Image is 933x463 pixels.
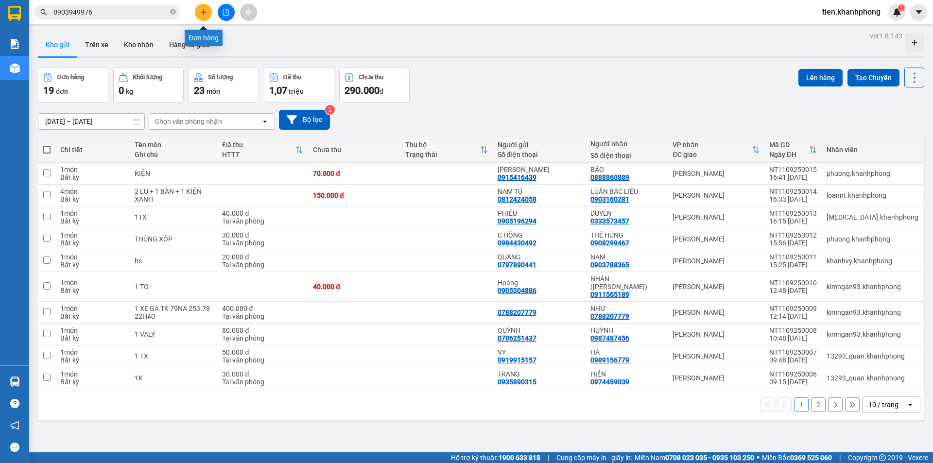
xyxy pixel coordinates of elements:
button: Kho gửi [38,33,77,56]
button: Trên xe [77,33,116,56]
th: Toggle SortBy [668,137,764,163]
div: NT1109250014 [769,188,817,195]
div: 0915416439 [498,173,536,181]
span: 0 [119,85,124,96]
button: Kho nhận [116,33,161,56]
div: 15:56 [DATE] [769,239,817,247]
div: tham.khanhphong [827,213,918,221]
div: Đã thu [283,74,301,81]
span: caret-down [915,8,923,17]
span: close-circle [170,8,176,17]
div: HÀ [590,348,663,356]
span: Miền Bắc [762,452,832,463]
input: Tìm tên, số ĐT hoặc mã đơn [53,7,168,17]
span: 23 [194,85,205,96]
div: 1 món [60,253,124,261]
div: Bất kỳ [60,239,124,247]
button: plus [195,4,212,21]
div: 1 món [60,348,124,356]
div: 12:48 [DATE] [769,287,817,294]
div: [PERSON_NAME] [673,374,760,382]
div: Tại văn phòng [222,239,303,247]
div: 70.000 đ [313,170,396,177]
div: Chọn văn phòng nhận [155,117,222,126]
img: solution-icon [10,39,20,49]
div: 0974459039 [590,378,629,386]
span: đ [380,87,383,95]
strong: 0369 525 060 [790,454,832,462]
div: Tại văn phòng [222,261,303,269]
div: TRANG [498,370,581,378]
th: Toggle SortBy [217,137,308,163]
div: 30.000 đ [222,231,303,239]
div: 1 TX [135,352,213,360]
div: BẢO [590,166,663,173]
div: C HỒNG [498,231,581,239]
div: 1 món [60,231,124,239]
span: copyright [879,454,886,461]
button: Tạo Chuyến [847,69,899,86]
div: 1 VALY [135,330,213,338]
div: NT1109250015 [769,166,817,173]
div: THÙNG XỐP [135,235,213,243]
span: plus [200,9,207,16]
span: triệu [289,87,304,95]
div: Bất kỳ [60,173,124,181]
div: 1 món [60,326,124,334]
div: 0911565189 [590,291,629,298]
div: 150.000 đ [313,191,396,199]
div: Bất kỳ [60,261,124,269]
div: Tại văn phòng [222,356,303,364]
div: Khối lượng [133,74,162,81]
div: [PERSON_NAME] [673,213,760,221]
div: 50.000 đ [222,348,303,356]
div: [PERSON_NAME] [673,191,760,199]
div: [PERSON_NAME] [673,170,760,177]
div: KIỆN [135,170,213,177]
div: HIỂN [590,370,663,378]
div: Trạng thái [405,151,480,158]
span: 1 [899,4,903,11]
span: Miền Nam [635,452,754,463]
div: 0706251437 [498,334,536,342]
div: 30.000 đ [222,370,303,378]
div: Đã thu [222,141,295,149]
div: Số điện thoại [498,151,581,158]
div: 0989156779 [590,356,629,364]
div: NT1109250010 [769,279,817,287]
div: 16:15 [DATE] [769,217,817,225]
div: Bất kỳ [60,378,124,386]
div: [PERSON_NAME] [673,352,760,360]
span: Cung cấp máy in - giấy in: [556,452,632,463]
div: HTTT [222,151,295,158]
span: message [10,443,19,452]
div: Nhân viên [827,146,918,154]
div: 0919915157 [498,356,536,364]
div: 0797890441 [498,261,536,269]
div: ver 1.8.143 [870,31,902,41]
span: close-circle [170,9,176,15]
div: NGỌC ANH [498,166,581,173]
div: NHƯ [590,305,663,312]
div: NT1109250013 [769,209,817,217]
div: Tại văn phòng [222,217,303,225]
div: Bất kỳ [60,195,124,203]
div: phuong.khanhphong [827,170,918,177]
div: Tại văn phòng [222,334,303,342]
span: tien.khanhphong [814,6,888,18]
span: question-circle [10,399,19,408]
button: aim [240,4,257,21]
div: 400.000 đ [222,305,303,312]
div: NAM [590,253,663,261]
div: 09:48 [DATE] [769,356,817,364]
div: QUỲNH [498,326,581,334]
div: hs [135,257,213,265]
div: PHIẾU [498,209,581,217]
div: 0908299467 [590,239,629,247]
div: [PERSON_NAME] [673,283,760,291]
div: ĐC giao [673,151,752,158]
div: 1 TG [135,283,213,291]
input: Select a date range. [38,114,144,129]
div: 0812424058 [498,195,536,203]
span: món [207,87,220,95]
